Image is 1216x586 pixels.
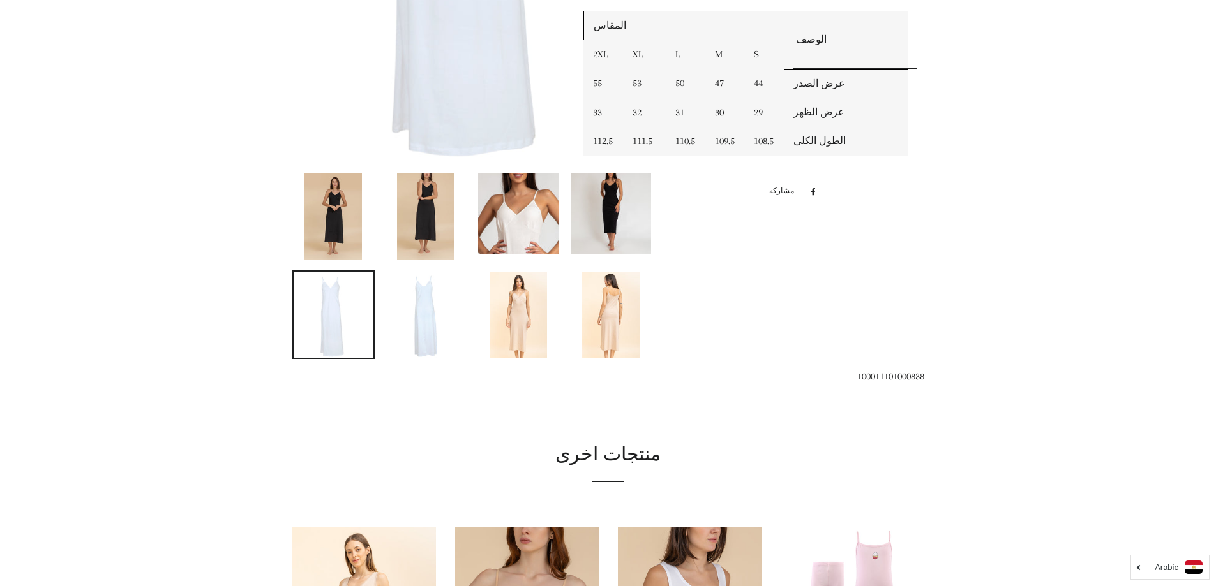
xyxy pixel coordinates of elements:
span: 100011101000838 [857,370,924,382]
td: S [744,40,783,69]
td: عرض الظهر [784,98,908,127]
td: 30 [705,98,744,127]
img: تحميل الصورة في عارض المعرض ، كمبين شارمين طويل [478,173,559,254]
td: L [666,40,706,69]
td: 32 [623,98,666,127]
td: 111.5 [623,127,666,156]
td: 44 [744,69,783,98]
td: 50 [666,69,706,98]
td: XL [623,40,666,69]
img: تحميل الصورة في عارض المعرض ، Front View [304,272,362,358]
td: 53 [623,69,666,98]
td: الوصف [784,11,908,69]
td: 33 [583,98,622,127]
td: الطول الكلى [784,127,908,156]
td: 29 [744,98,783,127]
td: عرض الصدر [784,69,908,98]
td: 110.5 [666,127,706,156]
td: 112.5 [583,127,622,156]
img: تحميل الصورة في عارض المعرض ، كمبين شارمين طويل [582,272,640,358]
td: 47 [705,69,744,98]
td: المقاس [583,11,783,40]
td: 2XL [583,40,622,69]
span: مشاركه [769,184,800,198]
td: M [705,40,744,69]
img: تحميل الصورة في عارض المعرض ، كمبين شارمين طويل [571,173,651,254]
a: Arabic [1137,560,1203,574]
td: 31 [666,98,706,127]
img: تحميل الصورة في عارض المعرض ، كمبين شارمين طويل [397,173,454,260]
td: 55 [583,69,622,98]
img: تحميل الصورة في عارض المعرض ، كمبين شارمين طويل [490,272,547,358]
h2: منتجات اخرى [292,442,924,469]
td: 108.5 [744,127,783,156]
img: تحميل الصورة في عارض المعرض ، كمبين شارمين طويل [304,173,362,260]
img: تحميل الصورة في عارض المعرض ، Back View [397,272,454,358]
td: 109.5 [705,127,744,156]
i: Arabic [1155,563,1178,571]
